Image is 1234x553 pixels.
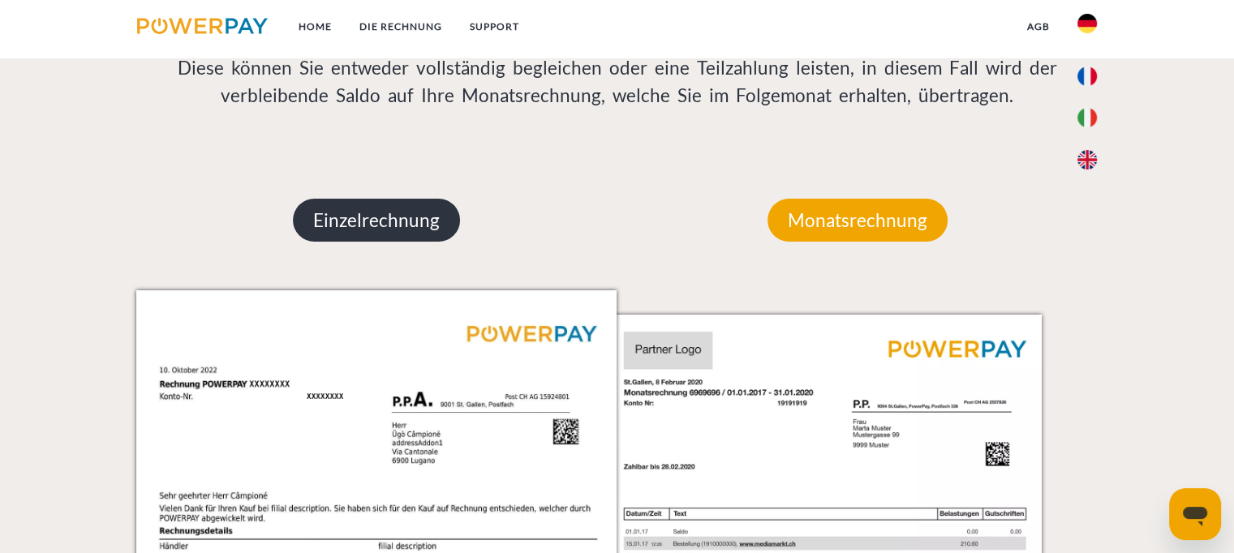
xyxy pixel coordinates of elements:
img: fr [1077,66,1097,86]
img: logo-powerpay.svg [137,18,268,34]
a: DIE RECHNUNG [346,12,456,41]
p: Monatsrechnung [767,199,948,242]
p: Einzelrechnung [293,199,460,242]
a: agb [1013,12,1064,41]
p: Diese können Sie entweder vollständig begleichen oder eine Teilzahlung leisten, in diesem Fall wi... [136,54,1098,109]
img: de [1077,14,1097,33]
img: it [1077,108,1097,127]
img: en [1077,150,1097,169]
iframe: Schaltfläche zum Öffnen des Messaging-Fensters [1169,488,1221,540]
a: Home [285,12,346,41]
a: SUPPORT [456,12,533,41]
